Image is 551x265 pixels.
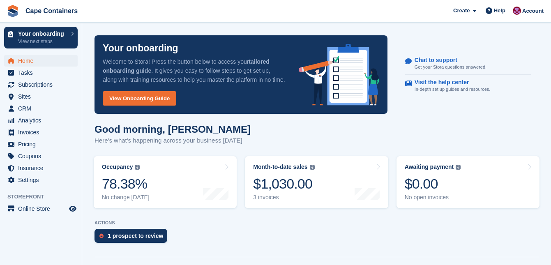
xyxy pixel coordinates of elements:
span: Tasks [18,67,67,78]
p: Here's what's happening across your business [DATE] [95,136,251,145]
a: Awaiting payment $0.00 No open invoices [397,156,539,208]
a: menu [4,174,78,186]
span: Home [18,55,67,67]
p: In-depth set up guides and resources. [415,86,491,93]
h1: Good morning, [PERSON_NAME] [95,124,251,135]
span: Account [522,7,544,15]
span: Invoices [18,127,67,138]
span: Help [494,7,505,15]
a: menu [4,115,78,126]
span: Analytics [18,115,67,126]
a: Month-to-date sales $1,030.00 3 invoices [245,156,388,208]
img: stora-icon-8386f47178a22dfd0bd8f6a31ec36ba5ce8667c1dd55bd0f319d3a0aa187defe.svg [7,5,19,17]
a: menu [4,67,78,78]
p: Welcome to Stora! Press the button below to access your . It gives you easy to follow steps to ge... [103,57,286,84]
div: No open invoices [405,194,461,201]
a: menu [4,138,78,150]
p: Get your Stora questions answered. [415,64,486,71]
span: Subscriptions [18,79,67,90]
a: View Onboarding Guide [103,91,176,106]
a: 1 prospect to review [95,229,171,247]
a: menu [4,150,78,162]
a: Preview store [68,204,78,214]
a: menu [4,55,78,67]
span: Insurance [18,162,67,174]
a: menu [4,91,78,102]
span: Pricing [18,138,67,150]
span: Sites [18,91,67,102]
a: Cape Containers [22,4,81,18]
div: 1 prospect to review [108,233,163,239]
div: Awaiting payment [405,164,454,171]
div: 78.38% [102,175,150,192]
p: Your onboarding [103,44,178,53]
div: No change [DATE] [102,194,150,201]
img: Matt Dollisson [513,7,521,15]
img: icon-info-grey-7440780725fd019a000dd9b08b2336e03edf1995a4989e88bcd33f0948082b44.svg [456,165,461,170]
p: Your onboarding [18,31,67,37]
div: 3 invoices [253,194,314,201]
img: onboarding-info-6c161a55d2c0e0a8cae90662b2fe09162a5109e8cc188191df67fb4f79e88e88.svg [299,44,379,106]
img: prospect-51fa495bee0391a8d652442698ab0144808aea92771e9ea1ae160a38d050c398.svg [99,233,104,238]
a: Your onboarding View next steps [4,27,78,48]
img: icon-info-grey-7440780725fd019a000dd9b08b2336e03edf1995a4989e88bcd33f0948082b44.svg [135,165,140,170]
a: Visit the help center In-depth set up guides and resources. [405,75,531,97]
p: Visit the help center [415,79,484,86]
a: Occupancy 78.38% No change [DATE] [94,156,237,208]
a: menu [4,203,78,214]
a: menu [4,103,78,114]
a: menu [4,79,78,90]
p: ACTIONS [95,220,539,226]
div: $1,030.00 [253,175,314,192]
span: Online Store [18,203,67,214]
span: Coupons [18,150,67,162]
a: menu [4,162,78,174]
p: View next steps [18,38,67,45]
div: $0.00 [405,175,461,192]
span: Create [453,7,470,15]
p: Chat to support [415,57,480,64]
span: CRM [18,103,67,114]
span: Storefront [7,193,82,201]
span: Settings [18,174,67,186]
a: menu [4,127,78,138]
div: Occupancy [102,164,133,171]
div: Month-to-date sales [253,164,307,171]
a: Chat to support Get your Stora questions answered. [405,53,531,75]
img: icon-info-grey-7440780725fd019a000dd9b08b2336e03edf1995a4989e88bcd33f0948082b44.svg [310,165,315,170]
